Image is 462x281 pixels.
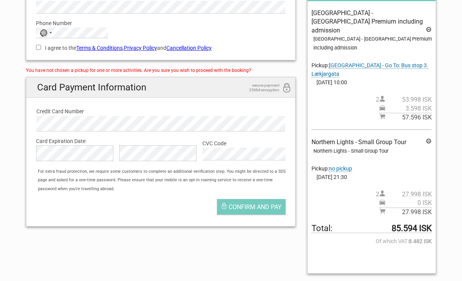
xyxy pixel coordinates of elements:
[311,62,428,77] span: Pickup:
[379,208,432,216] span: Subtotal
[311,237,432,245] span: Of which VAT:
[11,14,87,20] p: We're away right now. Please check back later!
[311,173,432,181] span: [DATE] 21:30
[329,165,352,172] span: Change pickup place
[124,45,157,51] a: Privacy Policy
[26,66,296,75] div: You have not chosen a pickup for one or more activities. Are you sure you wish to proceed with th...
[36,19,286,27] label: Phone Number
[311,78,432,87] span: [DATE] 10:00
[241,83,279,92] span: secure payment 256bit encryption
[282,83,291,94] i: 256bit encryption
[313,147,432,155] div: Northern Lights - Small Group Tour
[36,28,56,38] button: Selected country
[379,199,432,207] span: Pickup price
[36,44,286,52] label: I agree to the , and
[89,12,98,21] button: Open LiveChat chat widget
[379,113,432,122] span: Subtotal
[229,203,282,211] span: Confirm and pay
[166,45,212,51] a: Cancellation Policy
[385,113,432,122] span: 57.596 ISK
[311,224,432,233] span: Total to be paid
[311,138,406,146] span: Northern Lights - Small Group Tour
[409,237,432,245] strong: 8.482 ISK
[385,208,432,216] span: 27.998 ISK
[376,95,432,104] span: 2 person(s)
[313,35,432,52] div: [GEOGRAPHIC_DATA] - [GEOGRAPHIC_DATA] Premium including admission
[311,62,428,77] span: Change pickup place
[385,199,432,207] span: 0 ISK
[385,190,432,199] span: 27.998 ISK
[311,165,352,172] span: Pickup:
[217,199,286,215] button: Confirm and pay
[76,45,123,51] a: Terms & Conditions
[311,9,423,34] span: [GEOGRAPHIC_DATA] - [GEOGRAPHIC_DATA] Premium including admission
[379,104,432,113] span: Pickup price
[34,167,295,193] div: For extra fraud protection, we require some customers to complete an additional verification step...
[385,95,432,104] span: 53.998 ISK
[392,224,432,233] strong: 85.594 ISK
[36,107,285,116] label: Credit Card Number
[36,137,286,145] label: Card Expiration Date
[376,190,432,199] span: 2 person(s)
[26,77,295,98] h2: Card Payment Information
[385,104,432,113] span: 3.598 ISK
[202,139,286,148] label: CVC Code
